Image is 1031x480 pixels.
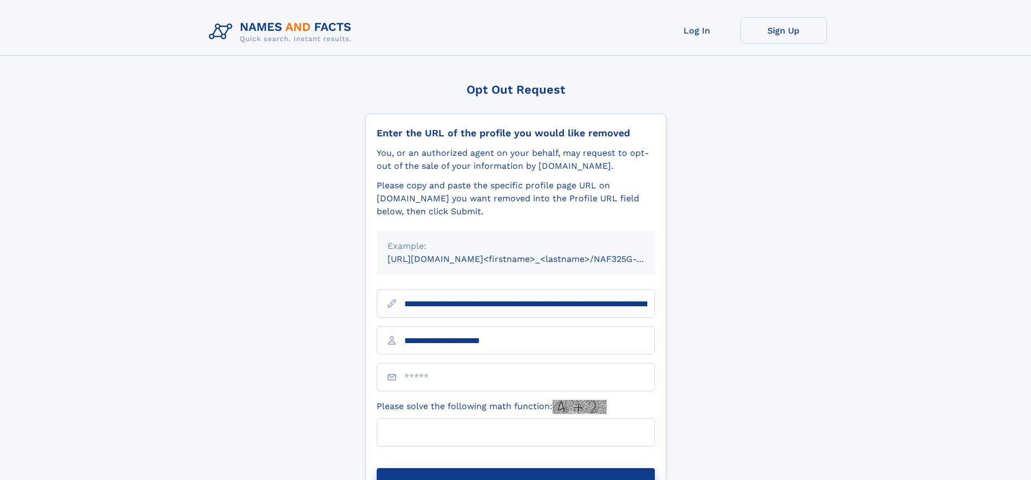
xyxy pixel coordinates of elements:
[205,17,360,47] img: Logo Names and Facts
[740,17,827,44] a: Sign Up
[377,400,607,414] label: Please solve the following math function:
[388,240,644,253] div: Example:
[377,179,655,218] div: Please copy and paste the specific profile page URL on [DOMAIN_NAME] you want removed into the Pr...
[377,147,655,173] div: You, or an authorized agent on your behalf, may request to opt-out of the sale of your informatio...
[654,17,740,44] a: Log In
[377,127,655,139] div: Enter the URL of the profile you would like removed
[365,83,666,96] div: Opt Out Request
[388,254,675,264] small: [URL][DOMAIN_NAME]<firstname>_<lastname>/NAF325G-xxxxxxxx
